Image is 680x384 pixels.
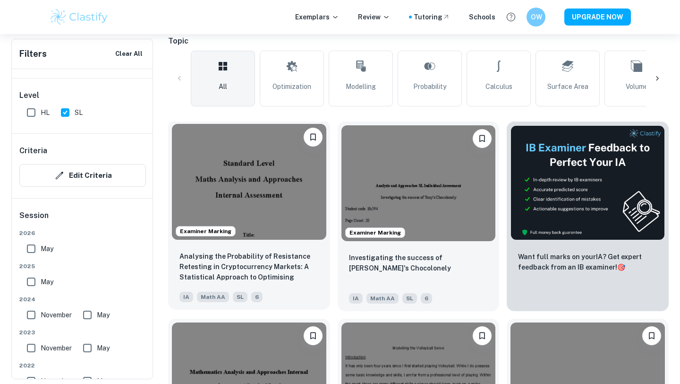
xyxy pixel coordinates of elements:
[41,107,50,118] span: HL
[473,129,492,148] button: Bookmark
[49,8,109,26] img: Clastify logo
[19,295,146,304] span: 2024
[507,122,669,311] a: ThumbnailWant full marks on yourIA? Get expert feedback from an IB examiner!
[510,125,665,240] img: Thumbnail
[19,164,146,187] button: Edit Criteria
[349,253,488,273] p: Investigating the success of Tony's Chocolonely
[113,47,145,61] button: Clear All
[349,293,363,304] span: IA
[19,90,146,101] h6: Level
[366,293,399,304] span: Math AA
[41,343,72,353] span: November
[219,81,227,92] span: All
[414,12,450,22] a: Tutoring
[233,292,247,302] span: SL
[304,128,323,147] button: Bookmark
[617,263,625,271] span: 🎯
[421,293,432,304] span: 6
[19,229,146,237] span: 2026
[41,244,53,254] span: May
[19,210,146,229] h6: Session
[19,47,47,61] h6: Filters
[19,145,47,157] h6: Criteria
[251,292,263,302] span: 6
[346,81,376,92] span: Modelling
[358,12,390,22] p: Review
[304,326,323,345] button: Bookmark
[272,81,311,92] span: Optimization
[168,122,330,311] a: Examiner MarkingBookmarkAnalysing the Probability of Resistance Retesting in Cryptocurrency Marke...
[527,8,545,26] button: OW
[41,277,53,287] span: May
[41,310,72,320] span: November
[19,361,146,370] span: 2022
[75,107,83,118] span: SL
[168,35,669,47] h6: Topic
[485,81,512,92] span: Calculus
[176,227,235,236] span: Examiner Marking
[402,293,417,304] span: SL
[179,251,319,283] p: Analysing the Probability of Resistance Retesting in Cryptocurrency Markets: A Statistical Approa...
[473,326,492,345] button: Bookmark
[97,310,110,320] span: May
[469,12,495,22] a: Schools
[413,81,446,92] span: Probability
[503,9,519,25] button: Help and Feedback
[97,343,110,353] span: May
[338,122,500,311] a: Examiner MarkingBookmarkInvestigating the success of Tony's ChocolonelyIAMath AASL6
[531,12,542,22] h6: OW
[19,262,146,271] span: 2025
[19,328,146,337] span: 2023
[564,9,631,26] button: UPGRADE NOW
[197,292,229,302] span: Math AA
[547,81,588,92] span: Surface Area
[626,81,648,92] span: Volume
[518,252,657,272] p: Want full marks on your IA ? Get expert feedback from an IB examiner!
[179,292,193,302] span: IA
[642,326,661,345] button: Bookmark
[172,124,326,240] img: Math AA IA example thumbnail: Analysing the Probability of Resistance
[295,12,339,22] p: Exemplars
[346,228,405,237] span: Examiner Marking
[341,125,496,241] img: Math AA IA example thumbnail: Investigating the success of Tony's Choc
